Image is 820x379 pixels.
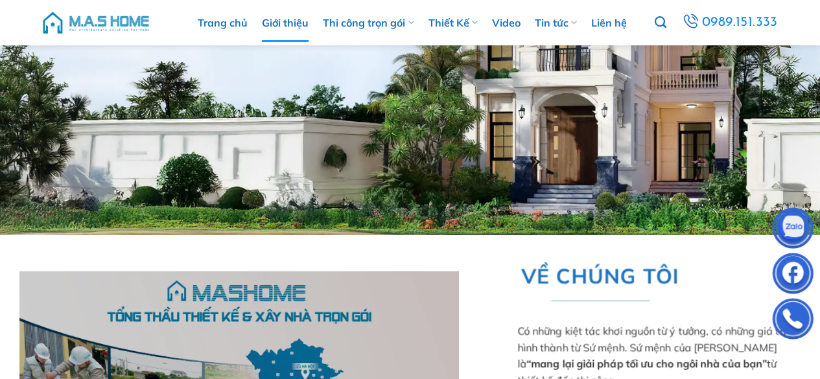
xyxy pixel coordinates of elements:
[492,3,521,42] a: Video
[262,3,309,42] a: Giới thiệu
[198,3,248,42] a: Trang chủ
[428,3,477,42] a: Thiết Kế
[526,357,767,370] strong: “mang lại giải pháp tối ưu cho ngôi nhà của bạn”
[591,3,627,42] a: Liên hệ
[773,301,812,340] img: Phone
[41,3,151,42] img: M.A.S HOME – Tổng Thầu Thiết Kế Và Xây Nhà Trọn Gói
[521,259,679,292] span: VỀ CHÚNG TÔI
[535,3,577,42] a: Tin tức
[702,12,778,34] span: 0989.151.333
[323,3,414,42] a: Thi công trọn gói
[773,211,812,249] img: Zalo
[680,11,779,34] a: 0989.151.333
[654,9,666,36] a: Tìm kiếm
[773,256,812,295] img: Facebook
